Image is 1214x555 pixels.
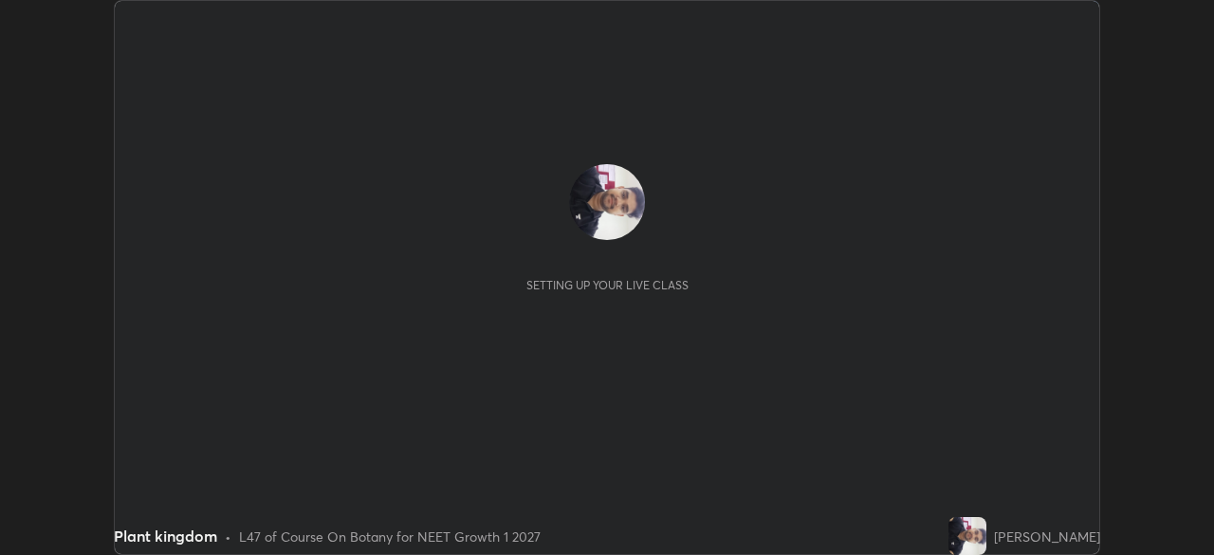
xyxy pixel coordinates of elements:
div: Setting up your live class [526,278,689,292]
img: 736025e921674e2abaf8bd4c02bac161.jpg [569,164,645,240]
div: • [225,527,231,546]
div: [PERSON_NAME] [994,527,1100,546]
div: Plant kingdom [114,525,217,547]
div: L47 of Course On Botany for NEET Growth 1 2027 [239,527,541,546]
img: 736025e921674e2abaf8bd4c02bac161.jpg [948,517,986,555]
